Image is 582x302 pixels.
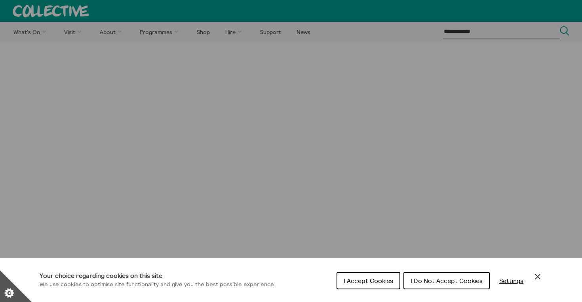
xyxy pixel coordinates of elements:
[403,272,490,289] button: I Do Not Accept Cookies
[40,271,276,280] h1: Your choice regarding cookies on this site
[493,273,530,289] button: Settings
[499,277,523,285] span: Settings
[344,277,393,285] span: I Accept Cookies
[533,272,542,281] button: Close Cookie Control
[337,272,400,289] button: I Accept Cookies
[411,277,483,285] span: I Do Not Accept Cookies
[40,280,276,289] p: We use cookies to optimise site functionality and give you the best possible experience.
